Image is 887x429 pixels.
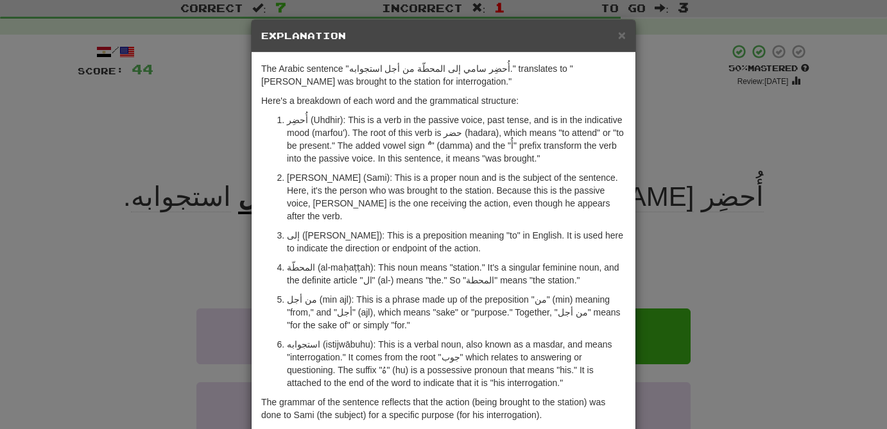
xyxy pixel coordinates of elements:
p: استجوابه (istijwābuhu): This is a verbal noun, also known as a masdar, and means "interrogation."... [287,338,626,389]
p: [PERSON_NAME] (Sami): This is a proper noun and is the subject of the sentence. Here, it's the pe... [287,171,626,223]
button: Close [618,28,626,42]
p: The Arabic sentence "أُحضِر سامي إلى المحطّة من أجل استجوابه." translates to "[PERSON_NAME] was b... [261,62,626,88]
p: من أجل (min ajl): This is a phrase made up of the preposition "من" (min) meaning "from," and "أجل... [287,293,626,332]
p: أُحضِر (Uhdhir): This is a verb in the passive voice, past tense, and is in the indicative mood (... [287,114,626,165]
span: × [618,28,626,42]
p: إلى ([PERSON_NAME]): This is a preposition meaning "to" in English. It is used here to indicate t... [287,229,626,255]
p: The grammar of the sentence reflects that the action (being brought to the station) was done to S... [261,396,626,421]
p: المحطّة (al-maḥaṭṭah): This noun means "station." It's a singular feminine noun, and the definite... [287,261,626,287]
p: Here's a breakdown of each word and the grammatical structure: [261,94,626,107]
h5: Explanation [261,29,626,42]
